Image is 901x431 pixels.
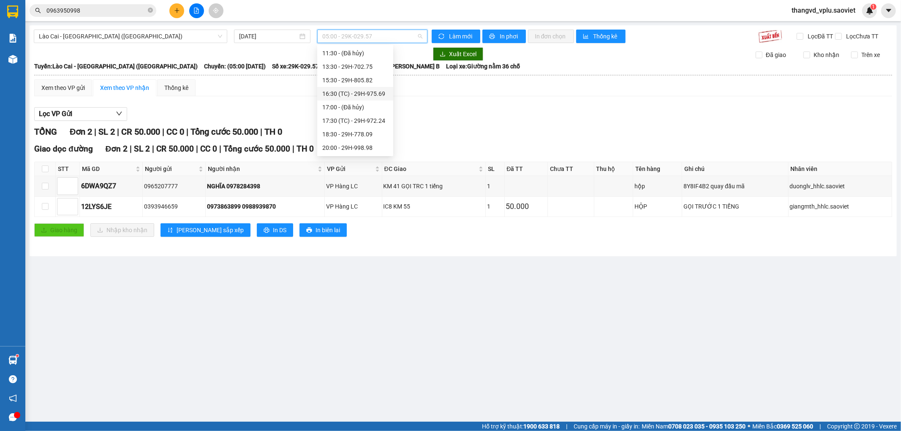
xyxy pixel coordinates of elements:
span: TH 0 [297,144,314,154]
td: 12LYS6JE [80,197,143,217]
span: Hỗ trợ kỹ thuật: [482,422,560,431]
div: 16:30 (TC) - 29H-975.69 [322,89,388,98]
span: | [196,144,198,154]
button: In đơn chọn [528,30,574,43]
span: Lọc Chưa TT [843,32,880,41]
span: file-add [193,8,199,14]
div: 18:30 - 29H-778.09 [322,130,388,139]
div: 17:30 (TC) - 29H-972.24 [322,116,388,125]
span: download [440,51,446,58]
div: NGHĨA 0978284398 [207,182,323,191]
div: 0973863899 0988939870 [207,202,323,211]
img: logo-vxr [7,5,18,18]
img: solution-icon [8,34,17,43]
span: [PERSON_NAME] sắp xếp [177,225,244,235]
sup: 1 [16,355,19,357]
span: Đơn 2 [70,127,92,137]
img: warehouse-icon [8,55,17,64]
span: printer [489,33,496,40]
span: | [819,422,821,431]
div: 6DWA9QZ7 [81,181,141,191]
span: SL 2 [98,127,115,137]
span: Người gửi [145,164,197,173]
span: Trên xe [858,50,883,60]
sup: 1 [871,4,877,10]
span: CR 50.000 [156,144,194,154]
button: printerIn biên lai [299,223,347,237]
th: Đã TT [505,162,548,176]
th: Tên hàng [633,162,682,176]
span: | [94,127,96,137]
th: SL [486,162,505,176]
span: ⚪️ [748,425,750,428]
th: Thu hộ [594,162,634,176]
strong: 0369 525 060 [777,423,813,430]
span: ĐC Giao [384,164,477,173]
div: 8Y8IF4B2 quay đầu mã [683,182,787,191]
span: question-circle [9,375,17,383]
button: caret-down [881,3,896,18]
span: Xuất Excel [449,49,476,59]
span: caret-down [885,7,893,14]
span: Số xe: 29K-029.57 [272,62,319,71]
span: Kho nhận [810,50,843,60]
div: hộp [634,182,681,191]
span: search [35,8,41,14]
span: Giao dọc đường [34,144,93,154]
th: Chưa TT [548,162,594,176]
span: Đơn 2 [106,144,128,154]
span: Làm mới [449,32,474,41]
div: VP Hàng LC [326,202,381,211]
span: sync [438,33,446,40]
span: | [566,422,567,431]
input: Tìm tên, số ĐT hoặc mã đơn [46,6,146,15]
th: Ghi chú [682,162,788,176]
span: down [116,110,122,117]
span: CR 50.000 [121,127,160,137]
span: Loại xe: Giường nằm 36 chỗ [446,62,520,71]
div: 12LYS6JE [81,201,141,212]
button: aim [209,3,223,18]
span: Lọc VP Gửi [39,108,72,119]
div: IC8 KM 55 [384,202,484,211]
span: | [162,127,164,137]
div: VP Hàng LC [326,182,381,191]
span: aim [213,8,219,14]
span: | [130,144,132,154]
span: In biên lai [316,225,340,235]
strong: 0708 023 035 - 0935 103 250 [668,423,746,430]
span: TỔNG [34,127,57,137]
span: SL 2 [134,144,150,154]
td: VP Hàng LC [325,176,382,196]
span: TH 0 [264,127,282,137]
div: duonglv_hhlc.saoviet [790,182,890,191]
span: sort-ascending [167,227,173,234]
span: close-circle [148,8,153,13]
span: CC 0 [166,127,184,137]
button: bar-chartThống kê [576,30,626,43]
span: printer [306,227,312,234]
div: 13:30 - 29H-702.75 [322,62,388,71]
span: Thống kê [593,32,619,41]
span: | [117,127,119,137]
button: plus [169,3,184,18]
span: | [260,127,262,137]
th: STT [56,162,80,176]
span: close-circle [148,7,153,15]
span: bar-chart [583,33,590,40]
div: GỌI TRƯỚC 1 TIẾNG [683,202,787,211]
span: Người nhận [208,164,316,173]
th: Nhân viên [789,162,892,176]
strong: 1900 633 818 [523,423,560,430]
div: HỘP [634,202,681,211]
button: printerIn DS [257,223,293,237]
div: 1 [487,182,503,191]
span: | [186,127,188,137]
button: syncLàm mới [432,30,480,43]
button: downloadNhập kho nhận [90,223,154,237]
div: 0393946659 [144,202,204,211]
div: 15:30 - 29H-805.82 [322,76,388,85]
div: Thống kê [164,83,188,92]
div: 17:00 - (Đã hủy) [322,103,388,112]
span: In DS [273,225,286,235]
